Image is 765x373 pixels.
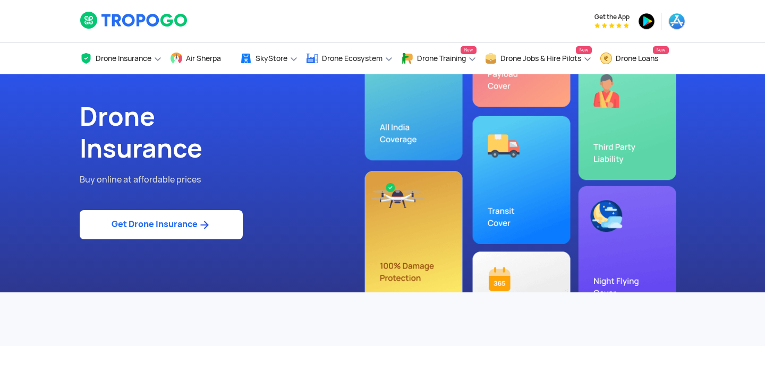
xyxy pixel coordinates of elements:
[500,54,581,63] span: Drone Jobs & Hire Pilots
[80,101,375,164] h1: Drone Insurance
[417,54,466,63] span: Drone Training
[594,23,629,28] img: App Raking
[80,173,375,187] p: Buy online at affordable prices
[322,54,382,63] span: Drone Ecosystem
[256,54,287,63] span: SkyStore
[616,54,658,63] span: Drone Loans
[80,43,162,74] a: Drone Insurance
[240,43,298,74] a: SkyStore
[170,43,232,74] a: Air Sherpa
[306,43,393,74] a: Drone Ecosystem
[653,46,669,54] span: New
[484,43,592,74] a: Drone Jobs & Hire PilotsNew
[594,13,630,21] span: Get the App
[96,54,151,63] span: Drone Insurance
[186,54,221,63] span: Air Sherpa
[198,219,211,231] img: ic_arrow_forward_blue.svg
[638,13,655,30] img: ic_playstore.png
[80,11,189,29] img: logoHeader.svg
[668,13,685,30] img: ic_appstore.png
[461,46,477,54] span: New
[401,43,477,74] a: Drone TrainingNew
[600,43,669,74] a: Drone LoansNew
[576,46,592,54] span: New
[80,210,243,239] a: Get Drone Insurance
